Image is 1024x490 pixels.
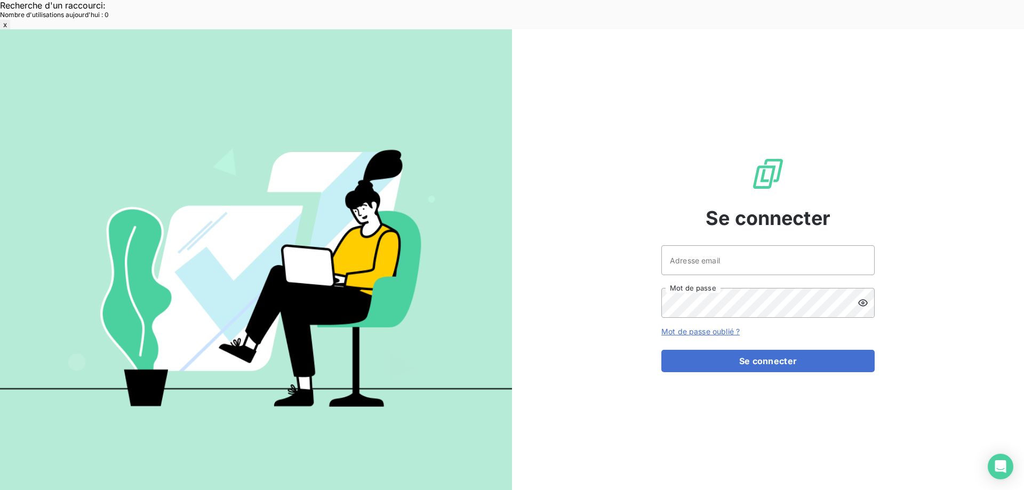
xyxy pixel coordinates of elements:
img: Logo LeanPay [751,157,785,191]
button: Se connecter [661,350,875,372]
div: Open Intercom Messenger [988,454,1013,479]
a: Mot de passe oublié ? [661,327,740,336]
input: placeholder [661,245,875,275]
span: Se connecter [706,204,830,232]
